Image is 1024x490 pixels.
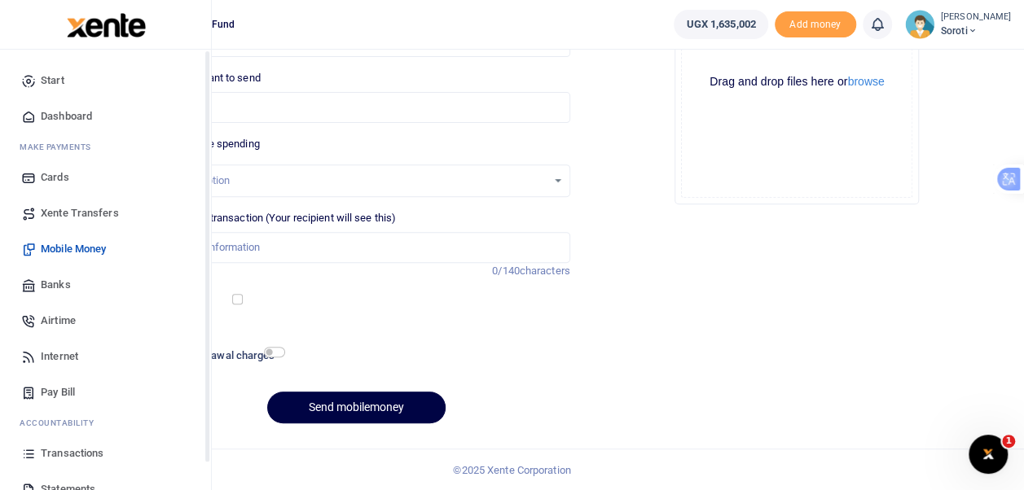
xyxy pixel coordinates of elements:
[41,72,64,89] span: Start
[41,445,103,462] span: Transactions
[686,16,755,33] span: UGX 1,635,002
[32,417,94,429] span: countability
[67,13,146,37] img: logo-large
[13,410,198,435] li: Ac
[13,160,198,195] a: Cards
[13,63,198,98] a: Start
[154,173,546,189] div: Select an option
[775,11,856,38] span: Add money
[41,384,75,400] span: Pay Bill
[13,98,198,134] a: Dashboard
[775,11,856,38] li: Toup your wallet
[28,141,91,153] span: ake Payments
[13,303,198,339] a: Airtime
[41,313,76,329] span: Airtime
[41,241,106,257] span: Mobile Money
[41,277,71,293] span: Banks
[905,10,934,39] img: profile-user
[142,232,569,263] input: Enter extra information
[13,195,198,231] a: Xente Transfers
[520,265,570,277] span: characters
[13,134,198,160] li: M
[682,74,912,90] div: Drag and drop files here or
[41,348,78,365] span: Internet
[13,435,198,471] a: Transactions
[847,76,884,87] button: browse
[941,11,1011,24] small: [PERSON_NAME]
[13,231,198,267] a: Mobile Money
[969,435,1008,474] iframe: Intercom live chat
[674,10,767,39] a: UGX 1,635,002
[1002,435,1015,448] span: 1
[905,10,1011,39] a: profile-user [PERSON_NAME] Soroti
[13,267,198,303] a: Banks
[142,92,569,123] input: UGX
[41,108,92,125] span: Dashboard
[142,210,396,226] label: Memo for this transaction (Your recipient will see this)
[267,392,446,423] button: Send mobilemoney
[13,339,198,374] a: Internet
[13,374,198,410] a: Pay Bill
[41,205,119,221] span: Xente Transfers
[667,10,774,39] li: Wallet ballance
[775,17,856,29] a: Add money
[65,18,146,30] a: logo-small logo-large logo-large
[941,24,1011,38] span: Soroti
[41,169,69,186] span: Cards
[492,265,520,277] span: 0/140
